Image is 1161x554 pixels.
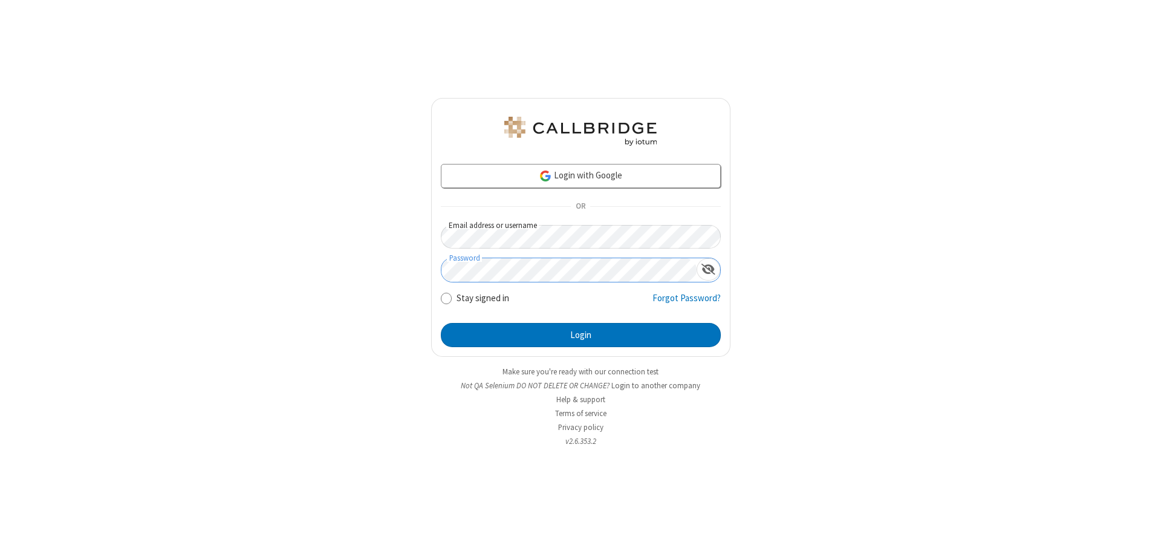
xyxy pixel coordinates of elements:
input: Email address or username [441,225,721,249]
li: Not QA Selenium DO NOT DELETE OR CHANGE? [431,380,730,391]
a: Make sure you're ready with our connection test [502,367,659,377]
label: Stay signed in [457,292,509,305]
a: Help & support [556,394,605,405]
li: v2.6.353.2 [431,435,730,447]
input: Password [441,258,697,282]
a: Privacy policy [558,422,603,432]
button: Login [441,323,721,347]
a: Terms of service [555,408,607,419]
a: Login with Google [441,164,721,188]
span: OR [571,198,590,215]
button: Login to another company [611,380,700,391]
iframe: Chat [1131,523,1152,546]
div: Show password [697,258,720,281]
img: google-icon.png [539,169,552,183]
a: Forgot Password? [652,292,721,314]
img: QA Selenium DO NOT DELETE OR CHANGE [502,117,659,146]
